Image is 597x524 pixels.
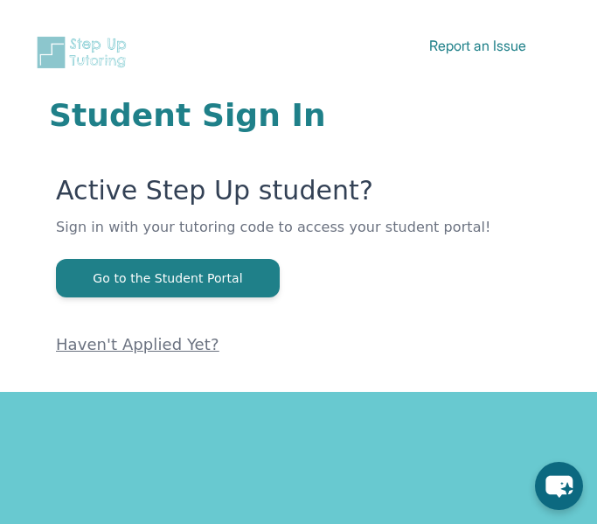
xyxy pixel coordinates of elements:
a: Report an Issue [429,37,526,54]
button: chat-button [535,462,583,510]
a: Go to the Student Portal [56,269,280,286]
button: Go to the Student Portal [56,259,280,297]
img: Step Up Tutoring horizontal logo [35,35,133,70]
a: Haven't Applied Yet? [56,335,219,353]
p: Sign in with your tutoring code to access your student portal! [56,217,548,259]
p: Active Step Up student? [56,175,548,217]
h1: Student Sign In [49,98,548,133]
